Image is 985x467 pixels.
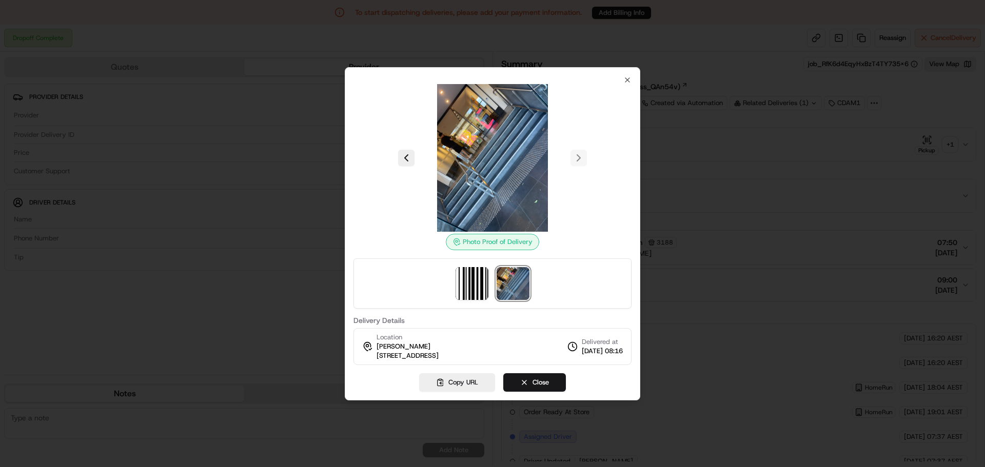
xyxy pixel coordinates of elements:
img: photo_proof_of_delivery image [497,267,529,300]
img: barcode_scan_on_pickup image [456,267,488,300]
button: Close [503,373,566,392]
span: Delivered at [582,337,623,347]
span: [DATE] 08:16 [582,347,623,356]
label: Delivery Details [353,317,632,324]
img: photo_proof_of_delivery image [419,84,566,232]
span: [PERSON_NAME] [377,342,430,351]
span: Location [377,333,402,342]
div: Photo Proof of Delivery [446,234,539,250]
span: [STREET_ADDRESS] [377,351,439,360]
button: Copy URL [419,373,495,392]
